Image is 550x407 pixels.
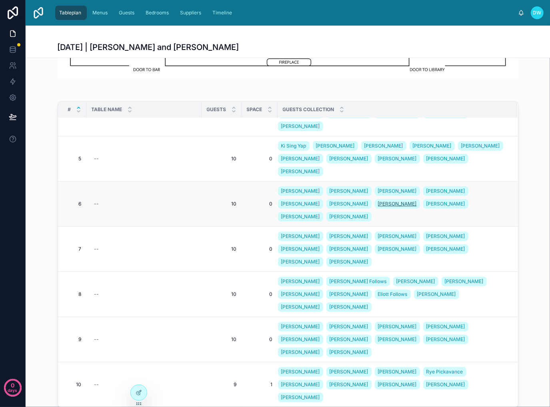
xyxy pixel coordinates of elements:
span: 10 [206,246,237,252]
span: 10 [68,381,82,388]
span: [PERSON_NAME] [281,278,320,285]
a: [PERSON_NAME] [326,302,372,312]
span: [PERSON_NAME] [330,156,368,162]
p: 0 [11,381,14,389]
span: Guests collection [283,106,334,113]
span: [PERSON_NAME] [281,246,320,252]
span: [PERSON_NAME] [281,323,320,330]
a: [PERSON_NAME] [375,335,420,344]
span: [PERSON_NAME] [281,369,320,375]
span: [PERSON_NAME] [281,188,320,194]
a: Tableplan [55,6,87,20]
a: [PERSON_NAME] [326,367,372,377]
a: [PERSON_NAME] [278,212,323,221]
span: [PERSON_NAME] [330,213,368,220]
span: [PERSON_NAME] [426,201,465,207]
a: [PERSON_NAME] [278,347,323,357]
span: Tableplan [59,10,81,16]
a: [PERSON_NAME] [278,277,323,286]
a: [PERSON_NAME] [361,141,406,151]
span: [PERSON_NAME] [281,394,320,401]
a: 1 [246,381,273,388]
span: [PERSON_NAME] Follows [330,278,387,285]
span: 0 [246,336,273,343]
a: [PERSON_NAME] [278,335,323,344]
a: Suppliers [176,6,207,20]
span: [PERSON_NAME] [330,233,368,239]
div: -- [94,201,99,207]
span: [PERSON_NAME] [461,143,500,149]
a: 0 [246,201,273,207]
a: [PERSON_NAME] [278,231,323,241]
span: [PERSON_NAME] [378,381,417,388]
a: [PERSON_NAME] [326,199,372,209]
span: [PERSON_NAME] [330,246,368,252]
span: Rye Pickavance [426,369,463,375]
span: [PERSON_NAME] [281,349,320,355]
a: [PERSON_NAME] [326,231,372,241]
a: Menus [88,6,113,20]
div: -- [94,156,99,162]
span: [PERSON_NAME] [330,349,368,355]
span: Suppliers [180,10,201,16]
span: [PERSON_NAME] [378,201,417,207]
img: App logo [32,6,45,19]
a: [PERSON_NAME] [278,289,323,299]
span: [PERSON_NAME] [281,156,320,162]
span: Guests [207,106,226,113]
span: 8 [68,291,82,297]
span: [PERSON_NAME] [281,213,320,220]
span: Eliott Follows [378,291,408,297]
a: [PERSON_NAME] [375,322,420,331]
span: [PERSON_NAME] [330,201,368,207]
span: [PERSON_NAME] [396,278,435,285]
a: -- [91,243,197,255]
span: 9 [68,336,82,343]
a: 6 [68,201,82,207]
a: 7 [68,246,82,252]
a: 10 [206,291,237,297]
a: [PERSON_NAME][PERSON_NAME][PERSON_NAME]Rye Pickavance[PERSON_NAME][PERSON_NAME][PERSON_NAME][PERS... [278,365,508,404]
a: [PERSON_NAME] [375,231,420,241]
a: Rye Pickavance [423,367,466,377]
span: [PERSON_NAME] [281,259,320,265]
span: [PERSON_NAME] [378,246,417,252]
div: -- [94,381,99,388]
a: 10 [206,156,237,162]
a: -- [91,198,197,210]
a: [PERSON_NAME] [375,244,420,254]
span: [PERSON_NAME] [378,369,417,375]
a: [PERSON_NAME] [326,347,372,357]
span: [PERSON_NAME] [281,336,320,343]
a: Ki Sing Yap[PERSON_NAME][PERSON_NAME][PERSON_NAME][PERSON_NAME][PERSON_NAME][PERSON_NAME][PERSON_... [278,140,508,178]
span: [PERSON_NAME] [281,168,320,175]
span: [PERSON_NAME] [426,233,465,239]
span: [PERSON_NAME] [426,323,465,330]
a: [PERSON_NAME] [423,380,468,389]
a: [PERSON_NAME] [326,289,372,299]
a: [PERSON_NAME] [414,289,459,299]
span: [PERSON_NAME] [426,381,465,388]
span: [PERSON_NAME] [281,233,320,239]
div: -- [94,291,99,297]
a: -- [91,288,197,301]
span: [PERSON_NAME] [330,369,368,375]
a: [PERSON_NAME][PERSON_NAME] Follows[PERSON_NAME][PERSON_NAME][PERSON_NAME][PERSON_NAME]Eliott Foll... [278,275,508,313]
a: [PERSON_NAME] [423,244,468,254]
a: 0 [246,246,273,252]
a: [PERSON_NAME] [375,380,420,389]
a: 9 [206,381,237,388]
span: 5 [68,156,82,162]
span: 0 [246,291,273,297]
a: [PERSON_NAME] [278,122,323,131]
a: [PERSON_NAME] [278,367,323,377]
a: [PERSON_NAME] [423,199,468,209]
a: [PERSON_NAME] [326,322,372,331]
a: [PERSON_NAME] [278,167,323,176]
span: [PERSON_NAME] [417,291,456,297]
span: [PERSON_NAME] [316,143,355,149]
span: [PERSON_NAME] [281,304,320,310]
